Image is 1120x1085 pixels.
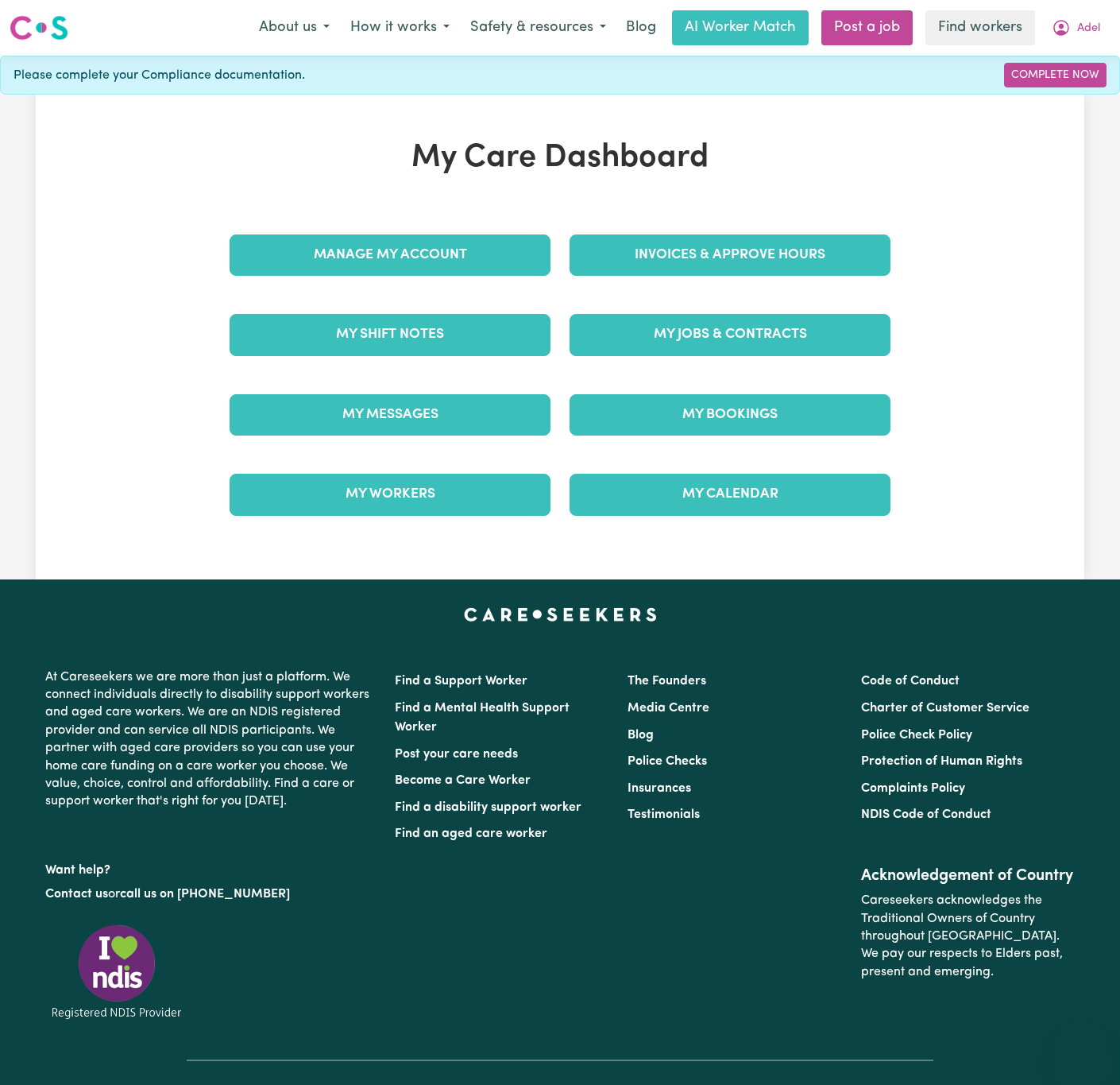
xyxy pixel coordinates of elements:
a: Manage My Account [230,234,550,276]
span: Please complete your Compliance documentation. [14,66,305,85]
img: Registered NDIS provider [45,922,188,1021]
a: Police Checks [628,755,707,768]
a: Blog [628,729,654,742]
a: Blog [616,10,666,45]
a: Media Centre [628,702,709,715]
a: Invoices & Approve Hours [570,234,890,276]
a: Find a Mental Health Support Worker [395,702,570,734]
button: Safety & resources [460,11,616,45]
a: Find a Support Worker [395,675,527,688]
a: Complaints Policy [861,782,965,795]
a: Find an aged care worker [395,827,547,840]
a: Insurances [628,782,691,795]
p: or [45,879,376,909]
p: Careseekers acknowledges the Traditional Owners of Country throughout [GEOGRAPHIC_DATA]. We pay o... [861,885,1075,987]
a: Become a Care Worker [395,774,531,787]
a: Police Check Policy [861,729,972,742]
a: My Messages [230,394,550,436]
a: AI Worker Match [672,10,809,45]
h2: Acknowledgement of Country [861,866,1075,885]
a: My Bookings [570,394,890,436]
a: My Workers [230,474,550,515]
a: call us on [PHONE_NUMBER] [120,888,290,901]
a: Find a disability support worker [395,801,581,814]
a: NDIS Code of Conduct [861,808,991,821]
img: Careseekers logo [10,14,68,42]
a: Find workers [925,10,1035,45]
p: Want help? [45,855,376,879]
a: Contact us [45,888,108,901]
h1: My Care Dashboard [220,139,900,177]
span: Adel [1077,20,1100,37]
button: How it works [340,11,460,45]
a: Protection of Human Rights [861,755,1022,768]
a: Testimonials [628,808,700,821]
a: My Jobs & Contracts [570,314,890,355]
a: Code of Conduct [861,675,960,688]
a: Post a job [821,10,913,45]
a: Careseekers logo [10,10,68,46]
a: My Shift Notes [230,314,550,355]
p: At Careseekers we are more than just a platform. We connect individuals directly to disability su... [45,662,376,817]
a: Complete Now [1004,63,1106,87]
iframe: Button to launch messaging window [1056,1021,1107,1072]
a: My Calendar [570,474,890,515]
a: Careseekers home page [464,608,657,621]
button: My Account [1041,11,1110,45]
a: Charter of Customer Service [861,702,1029,715]
button: About us [249,11,340,45]
a: Post your care needs [395,748,518,761]
a: The Founders [628,675,706,688]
